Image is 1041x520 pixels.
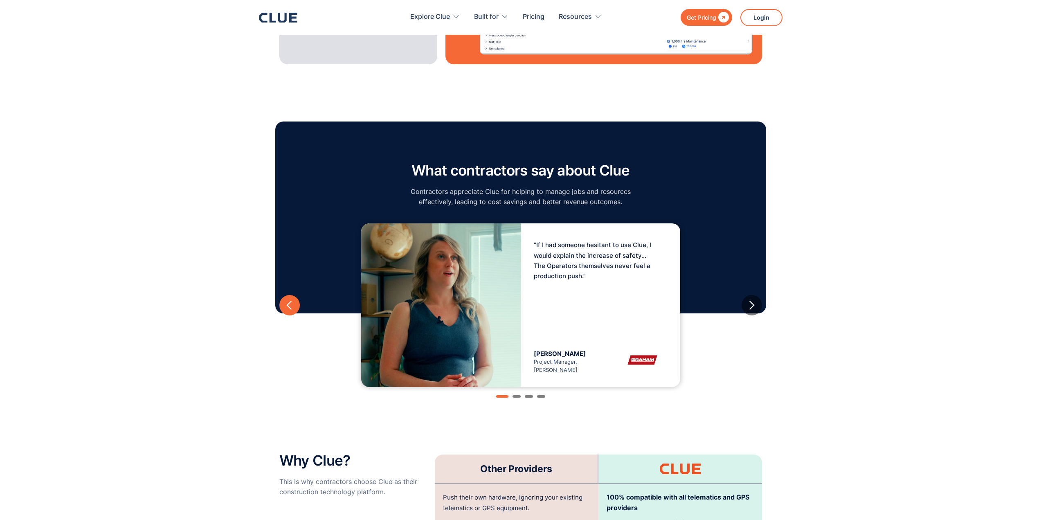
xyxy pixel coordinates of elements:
[687,12,716,23] div: Get Pricing
[681,9,732,26] a: Get Pricing
[534,350,600,374] div: Project Manager, [PERSON_NAME]
[534,240,657,281] p: “If I had someone hesitant to use Clue, I would explain the increase of safety... The Operators t...
[410,4,460,30] div: Explore Clue
[474,4,499,30] div: Built for
[279,295,300,315] div: previous slide
[537,395,545,398] div: Show slide 4 of 4
[279,215,762,395] div: carousel
[513,395,521,398] div: Show slide 2 of 4
[410,4,450,30] div: Explore Clue
[740,9,782,26] a: Login
[496,395,508,398] div: Show slide 1 of 4
[660,464,701,474] img: Clue logo orange
[525,395,533,398] div: Show slide 3 of 4
[607,492,754,513] p: 100% compatible with all telematics and GPS providers
[406,162,635,178] h2: What contractors say about Clue
[716,12,729,23] div: 
[618,350,667,370] img: graham logo image
[534,350,586,358] span: [PERSON_NAME]
[279,452,427,468] h2: Why Clue?
[559,4,602,30] div: Resources
[406,187,635,207] p: Contractors appreciate Clue for helping to manage jobs and resources effectively, leading to cost...
[480,463,552,475] h3: Other Providers
[279,219,762,391] div: 1 of 4
[279,477,427,497] p: This is why contractors choose Clue as their construction technology platform.
[443,492,590,513] p: Push their own hardware, ignoring your existing telematics or GPS equipment.
[894,405,1041,520] iframe: Chat Widget
[559,4,592,30] div: Resources
[742,295,762,315] div: next slide
[474,4,508,30] div: Built for
[523,4,544,30] a: Pricing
